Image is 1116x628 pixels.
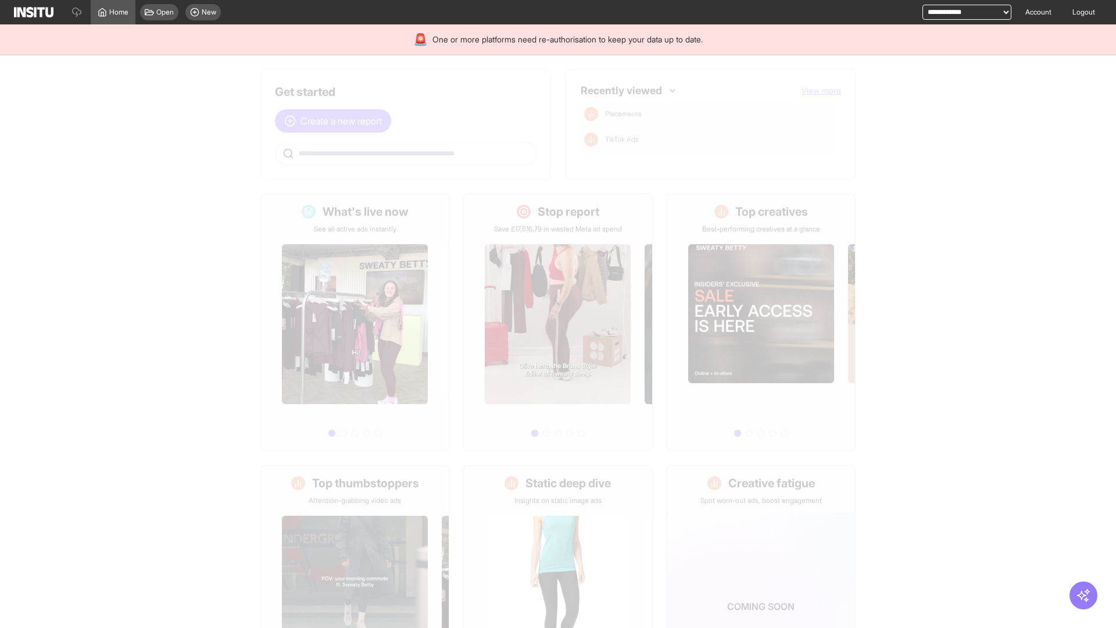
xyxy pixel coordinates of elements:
span: One or more platforms need re-authorisation to keep your data up to date. [432,34,703,45]
span: New [202,8,216,17]
span: Home [109,8,128,17]
span: Open [156,8,174,17]
img: Logo [14,7,53,17]
div: 🚨 [413,31,428,48]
